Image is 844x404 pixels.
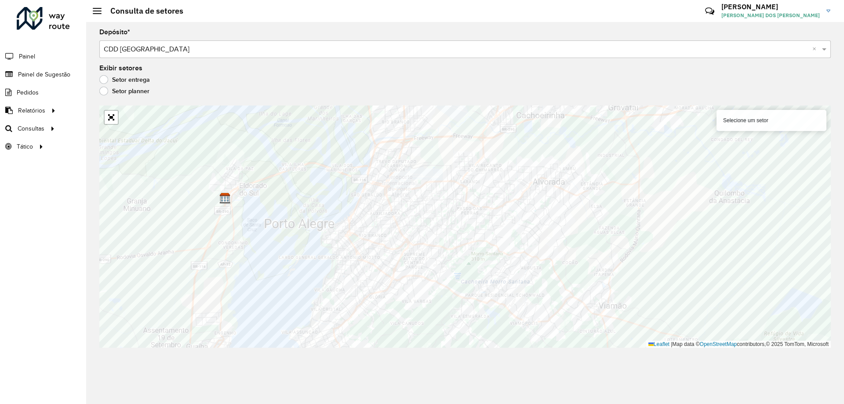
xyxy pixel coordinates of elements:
span: Clear all [812,44,820,55]
span: | [671,341,672,347]
label: Exibir setores [99,63,142,73]
label: Setor planner [99,87,149,95]
a: Contato Rápido [700,2,719,21]
div: Selecione um setor [717,110,826,131]
span: Tático [17,142,33,151]
span: Painel [19,52,35,61]
a: Abrir mapa em tela cheia [105,111,118,124]
a: OpenStreetMap [700,341,737,347]
span: Painel de Sugestão [18,70,70,79]
div: Map data © contributors,© 2025 TomTom, Microsoft [646,341,831,348]
span: Relatórios [18,106,45,115]
label: Depósito [99,27,130,37]
h3: [PERSON_NAME] [721,3,820,11]
label: Setor entrega [99,75,150,84]
a: Leaflet [648,341,669,347]
span: Consultas [18,124,44,133]
span: Pedidos [17,88,39,97]
span: [PERSON_NAME] DOS [PERSON_NAME] [721,11,820,19]
h2: Consulta de setores [102,6,183,16]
